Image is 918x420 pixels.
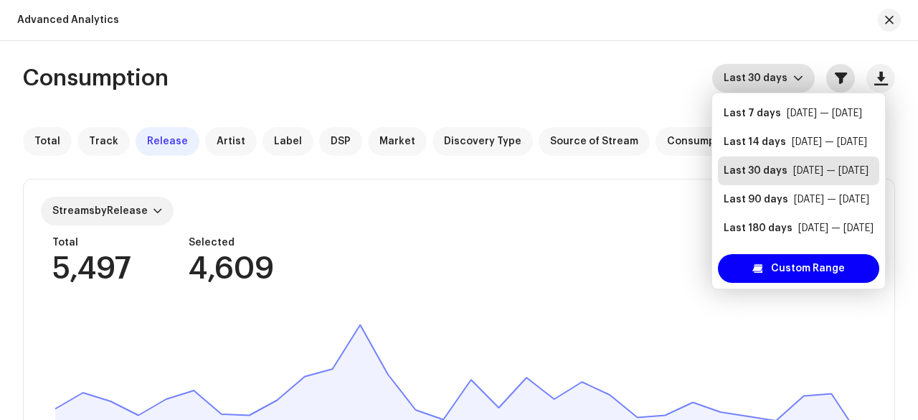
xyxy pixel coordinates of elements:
li: Last 14 days [718,128,879,157]
div: Last 14 days [724,135,786,149]
div: Last 90 days [724,192,788,207]
div: [DATE] — [DATE] [794,192,869,207]
div: [DATE] — [DATE] [798,221,874,235]
span: Discovery Type [444,136,521,147]
div: Last 7 days [724,106,781,121]
span: Source of Stream [550,136,638,147]
li: Last 30 days [718,157,879,185]
div: [DATE] — [DATE] [792,135,867,149]
span: Artist [217,136,245,147]
li: Last 180 days [718,214,879,243]
span: Label [274,136,302,147]
div: [DATE] — [DATE] [787,106,862,121]
li: Last 7 days [718,99,879,128]
div: Selected [189,237,274,248]
ul: Option List [712,93,885,277]
li: Last 365 days [718,243,879,271]
span: Custom Range [771,254,845,283]
div: dropdown trigger [793,64,803,93]
span: Market [379,136,415,147]
div: Last 180 days [724,221,792,235]
li: Last 90 days [718,185,879,214]
span: DSP [331,136,351,147]
span: Consumption Type [667,136,762,147]
div: [DATE] — [DATE] [793,164,869,178]
div: Last 30 days [724,164,787,178]
span: Last 30 days [724,64,793,93]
